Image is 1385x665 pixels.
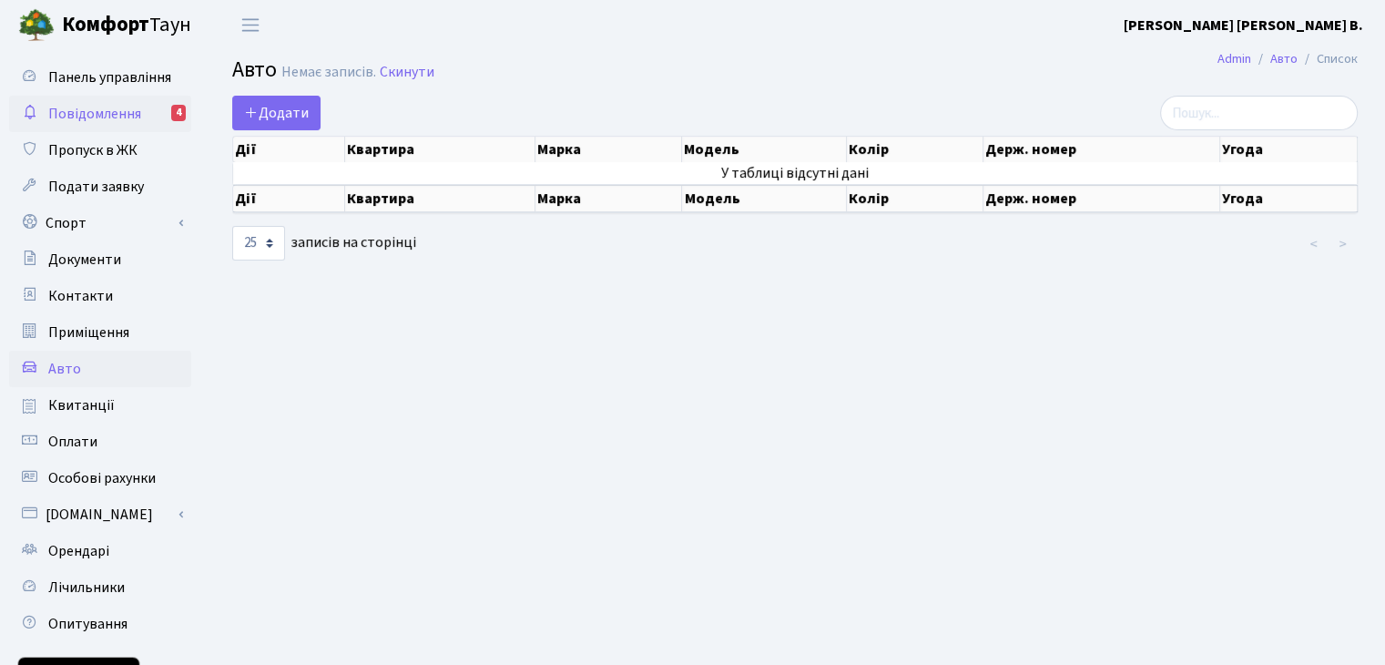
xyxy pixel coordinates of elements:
[1298,49,1358,69] li: Список
[9,460,191,496] a: Особові рахунки
[9,533,191,569] a: Орендарі
[847,137,983,162] th: Колір
[9,314,191,351] a: Приміщення
[380,64,434,81] a: Скинути
[18,7,55,44] img: logo.png
[9,96,191,132] a: Повідомлення4
[9,241,191,278] a: Документи
[1217,49,1251,68] a: Admin
[9,59,191,96] a: Панель управління
[682,137,847,162] th: Модель
[62,10,191,41] span: Таун
[48,104,141,124] span: Повідомлення
[1190,40,1385,78] nav: breadcrumb
[48,286,113,306] span: Контакти
[9,496,191,533] a: [DOMAIN_NAME]
[233,162,1358,184] td: У таблиці відсутні дані
[1124,15,1363,36] a: [PERSON_NAME] [PERSON_NAME] В.
[345,137,535,162] th: Квартира
[9,278,191,314] a: Контакти
[345,185,535,212] th: Квартира
[9,606,191,642] a: Опитування
[535,185,683,212] th: Марка
[9,169,191,205] a: Подати заявку
[232,54,277,86] span: Авто
[48,250,121,270] span: Документи
[233,185,345,212] th: Дії
[682,185,847,212] th: Модель
[281,64,376,81] div: Немає записів.
[9,351,191,387] a: Авто
[48,395,115,415] span: Квитанції
[48,322,129,343] span: Приміщення
[48,541,109,561] span: Орендарі
[983,137,1219,162] th: Держ. номер
[847,185,983,212] th: Колір
[1220,137,1358,162] th: Угода
[233,137,345,162] th: Дії
[48,614,127,634] span: Опитування
[535,137,683,162] th: Марка
[983,185,1219,212] th: Держ. номер
[9,132,191,169] a: Пропуск в ЖК
[9,205,191,241] a: Спорт
[48,578,125,598] span: Лічильники
[232,226,285,261] select: записів на сторінці
[1160,96,1358,130] input: Пошук...
[48,177,144,197] span: Подати заявку
[48,359,81,379] span: Авто
[1270,49,1298,68] a: Авто
[48,67,171,87] span: Панель управління
[232,226,416,261] label: записів на сторінці
[9,569,191,606] a: Лічильники
[232,96,321,130] a: Додати
[9,424,191,460] a: Оплати
[244,103,309,123] span: Додати
[1220,185,1358,212] th: Угода
[48,140,137,160] span: Пропуск в ЖК
[62,10,149,39] b: Комфорт
[171,105,186,121] div: 4
[48,432,97,452] span: Оплати
[9,387,191,424] a: Квитанції
[48,468,156,488] span: Особові рахунки
[228,10,273,40] button: Переключити навігацію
